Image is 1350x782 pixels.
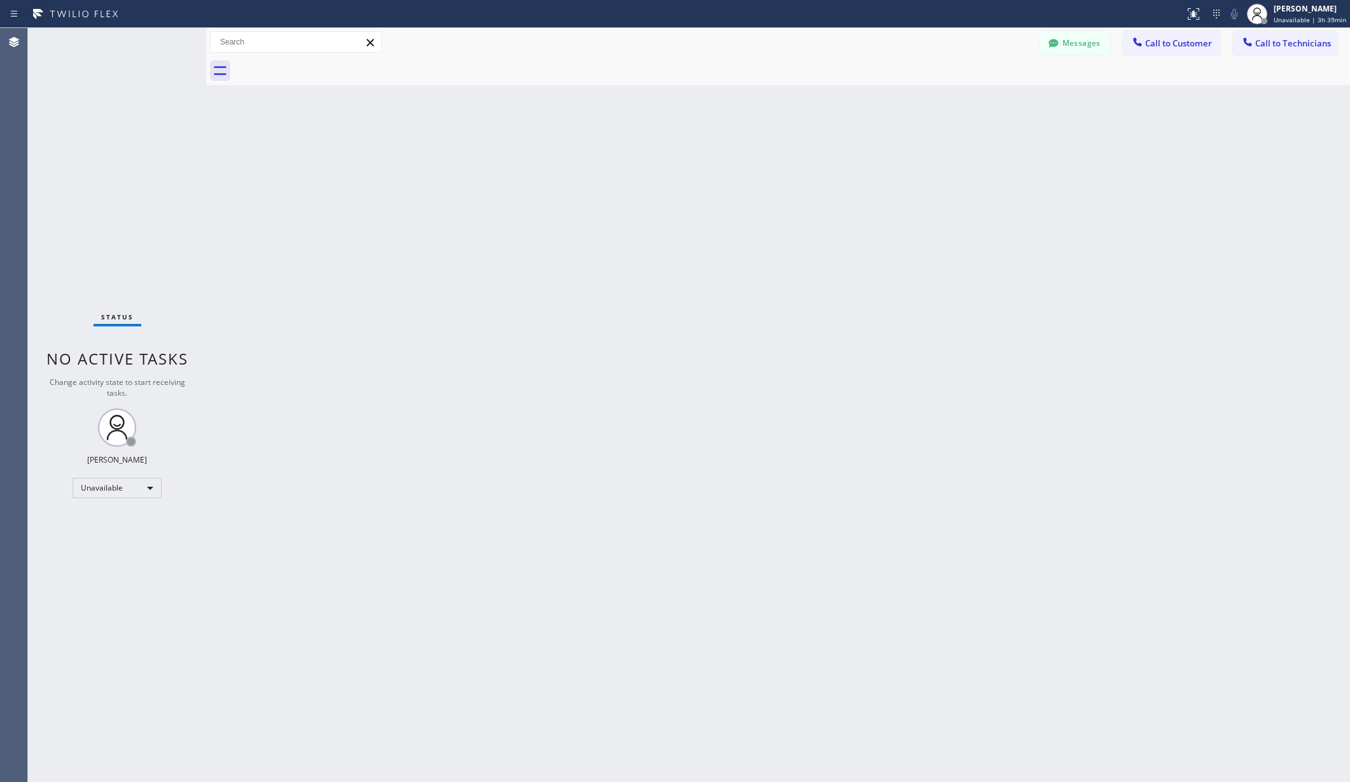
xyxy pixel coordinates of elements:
[46,348,188,369] span: No active tasks
[1225,5,1243,23] button: Mute
[1040,31,1110,55] button: Messages
[1123,31,1220,55] button: Call to Customer
[101,312,134,321] span: Status
[50,377,185,398] span: Change activity state to start receiving tasks.
[87,454,147,465] div: [PERSON_NAME]
[1274,3,1346,14] div: [PERSON_NAME]
[211,32,381,52] input: Search
[1233,31,1338,55] button: Call to Technicians
[73,478,162,498] div: Unavailable
[1274,15,1346,24] span: Unavailable | 3h 39min
[1145,38,1212,49] span: Call to Customer
[1255,38,1331,49] span: Call to Technicians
